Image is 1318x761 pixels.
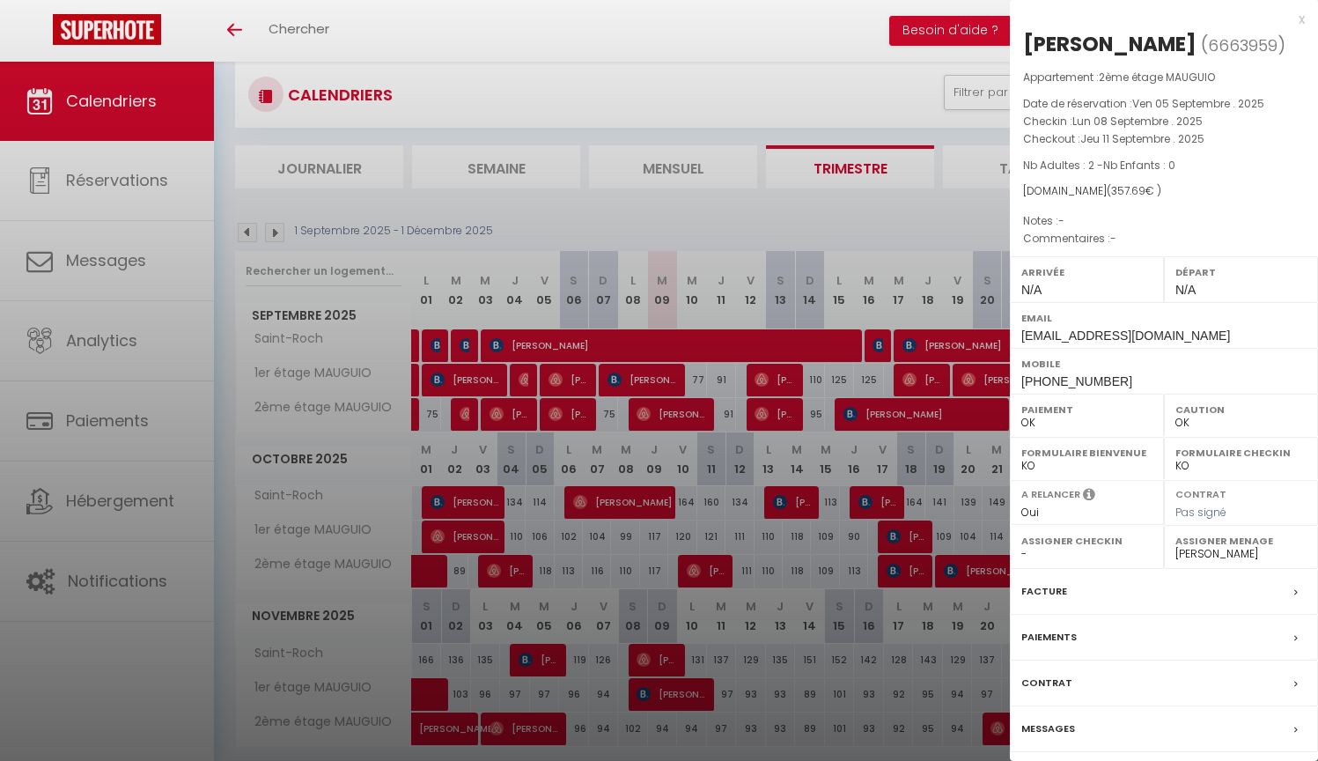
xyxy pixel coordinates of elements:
label: Contrat [1021,674,1072,692]
span: Nb Enfants : 0 [1103,158,1175,173]
p: Appartement : [1023,69,1305,86]
span: - [1058,213,1064,228]
span: Ven 05 Septembre . 2025 [1132,96,1264,111]
span: N/A [1175,283,1196,297]
span: 6663959 [1208,34,1278,56]
span: Nb Adultes : 2 - [1023,158,1175,173]
label: Messages [1021,720,1075,738]
span: Pas signé [1175,505,1226,520]
label: Contrat [1175,487,1226,499]
label: Paiement [1021,401,1152,418]
label: A relancer [1021,487,1080,502]
span: 357.69 [1111,183,1145,198]
span: ( € ) [1107,183,1161,198]
label: Email [1021,309,1307,327]
p: Checkin : [1023,113,1305,130]
div: x [1010,9,1305,30]
p: Date de réservation : [1023,95,1305,113]
span: Lun 08 Septembre . 2025 [1072,114,1203,129]
label: Formulaire Checkin [1175,444,1307,462]
i: Sélectionner OUI si vous souhaiter envoyer les séquences de messages post-checkout [1083,487,1095,506]
div: [PERSON_NAME] [1023,30,1197,58]
p: Commentaires : [1023,230,1305,248]
span: [PHONE_NUMBER] [1021,374,1132,388]
span: ( ) [1201,33,1285,57]
button: Ouvrir le widget de chat LiveChat [14,7,67,60]
label: Formulaire Bienvenue [1021,444,1152,462]
label: Assigner Checkin [1021,532,1152,550]
span: 2ème étage MAUGUIO [1099,70,1215,85]
p: Checkout : [1023,130,1305,148]
span: N/A [1021,283,1042,297]
span: [EMAIL_ADDRESS][DOMAIN_NAME] [1021,329,1230,343]
span: - [1110,231,1116,246]
label: Facture [1021,582,1067,601]
span: Jeu 11 Septembre . 2025 [1080,131,1204,146]
label: Mobile [1021,355,1307,373]
div: [DOMAIN_NAME] [1023,183,1305,200]
p: Notes : [1023,212,1305,230]
label: Assigner Menage [1175,532,1307,550]
label: Arrivée [1021,263,1152,281]
label: Départ [1175,263,1307,281]
label: Paiements [1021,628,1077,646]
label: Caution [1175,401,1307,418]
